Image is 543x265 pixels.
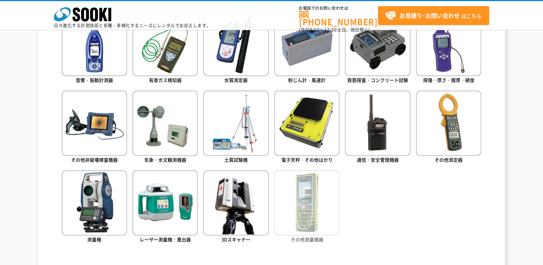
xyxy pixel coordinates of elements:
img: その他測定器 [416,90,481,156]
a: お見積り･お問い合わせはこちら [378,6,489,25]
img: 測量機 [62,170,127,236]
span: 音響・振動計測器 [76,76,113,83]
strong: お見積り･お問い合わせ [399,11,460,20]
img: 電子天秤・その他はかり [274,90,340,156]
span: その他測量機器 [291,236,323,243]
a: 気象・水文観測機器 [132,90,198,165]
img: その他測量機器 [274,170,340,236]
a: 3Dスキャナー [203,170,268,245]
span: (平日 ～ 土日、祝日除く) [299,27,370,33]
a: その他非破壊検査機器 [62,90,127,165]
img: 水質測定器 [203,10,268,76]
img: 有害ガス検知器 [132,10,198,76]
img: レーザー測量機・墨出器 [132,170,198,236]
a: 探傷・厚さ・膜厚・硬度 [416,10,481,85]
span: 気象・水文観測機器 [144,156,186,163]
a: その他測定器 [416,90,481,165]
span: 8:50 [310,27,320,33]
span: 電子天秤・その他はかり [281,156,333,163]
img: 探傷・厚さ・膜厚・硬度 [416,10,481,76]
span: 通信・安全管理機器 [357,156,399,163]
a: その他測量機器 [274,170,340,245]
img: その他非破壊検査機器 [62,90,127,156]
a: 鉄筋探査・コンクリート試験 [345,10,410,85]
a: 土質試験機 [203,90,268,165]
a: 通信・安全管理機器 [345,90,410,165]
img: 粉じん計・風速計 [274,10,340,76]
span: レーザー測量機・墨出器 [140,236,191,243]
p: 日々進化する計測技術と多種・多様化するニーズにレンタルでお応えします。 [54,23,211,28]
a: 粉じん計・風速計 [274,10,340,85]
span: お電話でのお問い合わせは [299,6,378,10]
span: 鉄筋探査・コンクリート試験 [347,76,408,83]
span: 測量機 [87,236,101,243]
span: 粉じん計・風速計 [288,76,326,83]
a: 測量機 [62,170,127,245]
span: 3Dスキャナー [221,236,251,243]
span: 水質測定器 [224,76,248,83]
img: 音響・振動計測器 [62,10,127,76]
span: 17:30 [324,27,337,33]
span: その他非破壊検査機器 [71,156,118,163]
a: [PHONE_NUMBER] [299,11,378,26]
a: 水質測定器 [203,10,268,85]
a: 電子天秤・その他はかり [274,90,340,165]
a: 音響・振動計測器 [62,10,127,85]
img: 気象・水文観測機器 [132,90,198,156]
img: 土質試験機 [203,90,268,156]
span: 探傷・厚さ・膜厚・硬度 [423,76,474,83]
img: 3Dスキャナー [203,170,268,236]
a: 有害ガス検知器 [132,10,198,85]
span: 土質試験機 [224,156,248,163]
span: 有害ガス検知器 [149,76,182,83]
span: その他測定器 [435,156,463,163]
span: はこちら [385,10,481,21]
img: 通信・安全管理機器 [345,90,410,156]
img: 鉄筋探査・コンクリート試験 [345,10,410,76]
a: レーザー測量機・墨出器 [132,170,198,245]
